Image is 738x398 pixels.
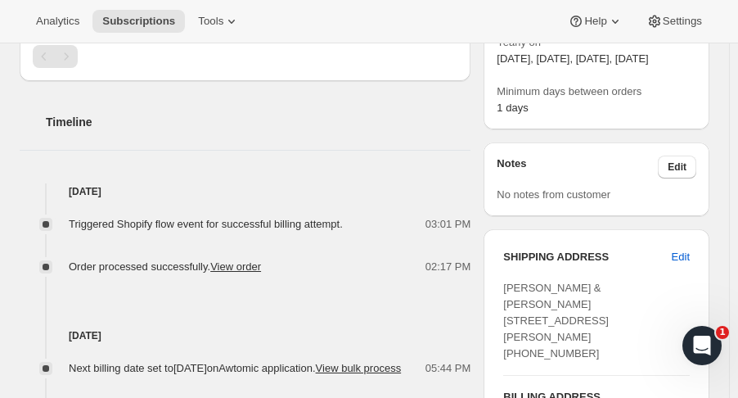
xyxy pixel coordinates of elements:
button: Help [558,10,632,33]
button: View bulk process [316,362,402,374]
h4: [DATE] [20,183,470,200]
span: Edit [672,249,690,265]
span: Edit [668,161,686,174]
button: Edit [658,156,696,179]
span: Order processed successfully. [69,260,261,273]
button: Edit [662,244,700,270]
h4: [DATE] [20,328,470,344]
span: 02:17 PM [425,259,471,275]
span: Subscriptions [102,15,175,28]
span: Tools [198,15,223,28]
span: Analytics [36,15,79,28]
span: No notes from customer [497,188,610,201]
span: 1 [716,326,729,339]
nav: Pagination [33,45,457,68]
button: Settings [637,10,712,33]
iframe: Intercom live chat [682,326,722,365]
span: Settings [663,15,702,28]
a: View order [210,260,261,273]
button: Tools [188,10,250,33]
button: Analytics [26,10,89,33]
h3: SHIPPING ADDRESS [503,249,671,265]
span: [PERSON_NAME] & [PERSON_NAME] [STREET_ADDRESS][PERSON_NAME] [PHONE_NUMBER] [503,282,609,360]
span: 1 days [497,102,528,114]
h3: Notes [497,156,658,179]
button: Subscriptions [92,10,185,33]
h2: Timeline [46,114,470,130]
span: Help [584,15,606,28]
span: Triggered Shopify flow event for successful billing attempt. [69,218,343,230]
span: Minimum days between orders [497,84,696,100]
span: 05:44 PM [425,360,471,377]
span: Next billing date set to [DATE] on Awtomic application . [69,362,401,374]
span: 03:01 PM [425,216,471,233]
span: [DATE], [DATE], [DATE], [DATE] [497,52,648,65]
